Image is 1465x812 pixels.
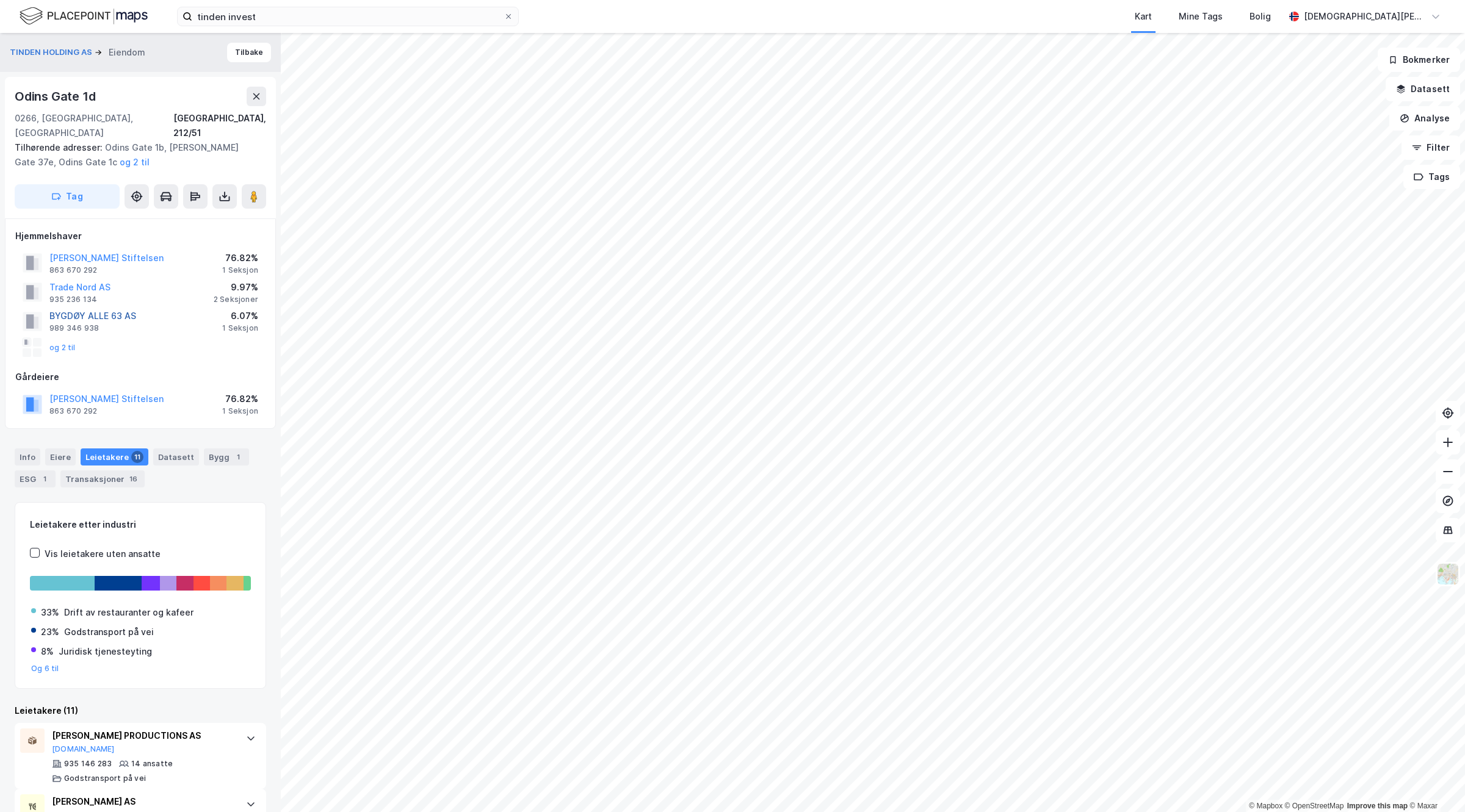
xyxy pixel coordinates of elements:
div: 23% [41,625,59,639]
button: Datasett [1386,77,1460,101]
div: [PERSON_NAME] AS [52,794,234,809]
div: Datasett [153,448,199,465]
div: 1 Seksjon [222,265,258,275]
div: 16 [127,473,140,485]
button: TINDEN HOLDING AS [10,46,95,59]
div: 863 670 292 [49,406,97,416]
a: Improve this map [1347,802,1408,810]
div: 1 Seksjon [222,323,258,333]
button: Bokmerker [1378,48,1460,72]
a: OpenStreetMap [1285,802,1344,810]
div: Info [15,448,40,465]
button: Filter [1402,135,1460,160]
div: Kart [1135,9,1152,24]
div: Eiendom [109,45,145,60]
div: Hjemmelshaver [15,229,266,243]
button: Tag [15,184,120,209]
button: Analyse [1389,106,1460,131]
span: Tilhørende adresser: [15,142,105,153]
div: 0266, [GEOGRAPHIC_DATA], [GEOGRAPHIC_DATA] [15,111,173,140]
div: Transaksjoner [60,470,145,487]
div: 76.82% [222,251,258,265]
div: 6.07% [222,309,258,323]
button: Og 6 til [31,664,59,674]
div: 14 ansatte [131,759,173,769]
div: 1 Seksjon [222,406,258,416]
button: Tags [1403,165,1460,189]
div: Leietakere [81,448,148,465]
div: Odins Gate 1b, [PERSON_NAME] Gate 37e, Odins Gate 1c [15,140,256,170]
img: Z [1436,562,1460,586]
div: Godstransport på vei [64,774,146,783]
div: 2 Seksjoner [214,295,258,304]
div: 1 [38,473,51,485]
div: [GEOGRAPHIC_DATA], 212/51 [173,111,266,140]
button: Tilbake [227,43,271,62]
div: 935 146 283 [64,759,112,769]
div: Leietakere etter industri [30,517,251,532]
div: Vis leietakere uten ansatte [45,547,161,561]
div: Gårdeiere [15,370,266,384]
iframe: Chat Widget [1404,753,1465,812]
img: logo.f888ab2527a4732fd821a326f86c7f29.svg [20,5,148,27]
div: 76.82% [222,392,258,406]
div: Bygg [204,448,249,465]
div: Godstransport på vei [64,625,154,639]
div: 11 [131,451,143,463]
div: Mine Tags [1179,9,1223,24]
div: Odins Gate 1d [15,87,98,106]
input: Søk på adresse, matrikkel, gårdeiere, leietakere eller personer [192,7,504,26]
div: Eiere [45,448,76,465]
div: 935 236 134 [49,295,97,304]
button: [DOMAIN_NAME] [52,744,115,754]
div: 33% [41,605,59,620]
div: 8% [41,644,54,659]
div: ESG [15,470,56,487]
div: Juridisk tjenesteyting [59,644,152,659]
div: 863 670 292 [49,265,97,275]
div: 9.97% [214,280,258,295]
div: 989 346 938 [49,323,99,333]
div: [DEMOGRAPHIC_DATA][PERSON_NAME] [1304,9,1426,24]
div: Bolig [1250,9,1271,24]
a: Mapbox [1249,802,1282,810]
div: [PERSON_NAME] PRODUCTIONS AS [52,728,234,743]
div: 1 [232,451,244,463]
div: Leietakere (11) [15,703,266,718]
div: Drift av restauranter og kafeer [64,605,194,620]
